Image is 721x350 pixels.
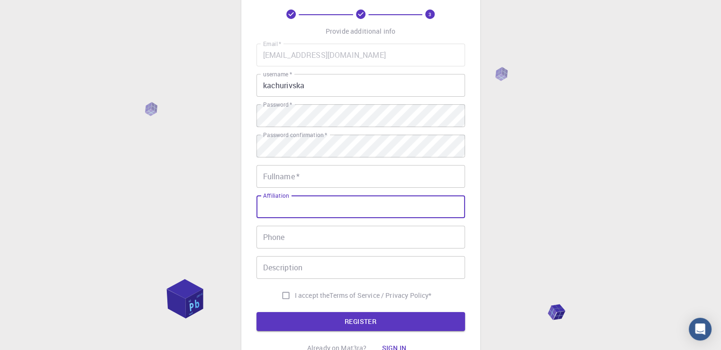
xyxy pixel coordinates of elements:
[329,291,431,300] a: Terms of Service / Privacy Policy*
[689,318,712,341] div: Open Intercom Messenger
[256,312,465,331] button: REGISTER
[263,192,289,200] label: Affiliation
[263,70,292,78] label: username
[263,131,327,139] label: Password confirmation
[263,40,281,48] label: Email
[429,11,431,18] text: 3
[326,27,395,36] p: Provide additional info
[329,291,431,300] p: Terms of Service / Privacy Policy *
[295,291,330,300] span: I accept the
[263,101,292,109] label: Password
